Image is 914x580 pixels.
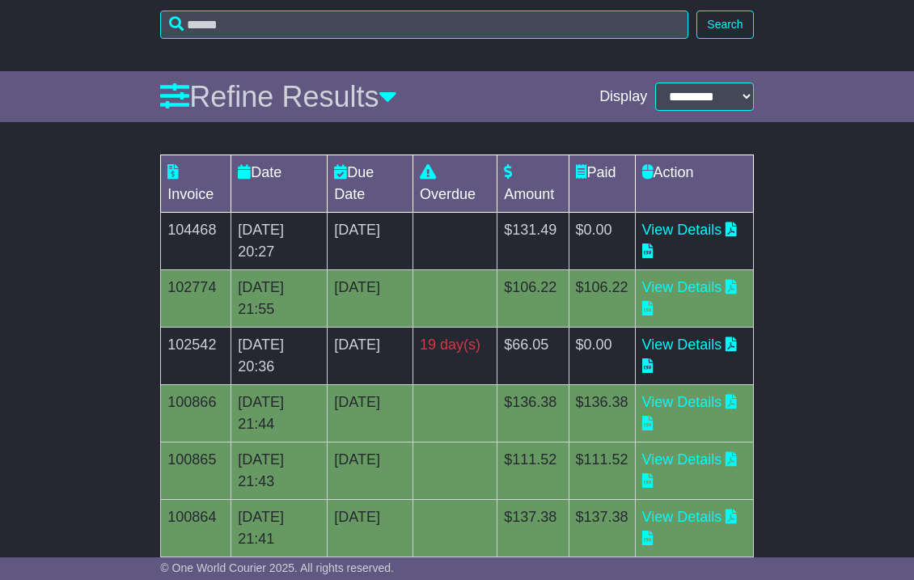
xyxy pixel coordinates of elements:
[497,328,569,385] td: $66.05
[231,328,328,385] td: [DATE] 20:36
[161,213,231,270] td: 104468
[569,500,635,557] td: $137.38
[328,328,413,385] td: [DATE]
[328,213,413,270] td: [DATE]
[642,451,722,468] a: View Details
[569,385,635,442] td: $136.38
[569,213,635,270] td: $0.00
[642,394,722,410] a: View Details
[160,80,397,113] a: Refine Results
[569,155,635,213] td: Paid
[497,155,569,213] td: Amount
[328,500,413,557] td: [DATE]
[160,561,394,574] span: © One World Courier 2025. All rights reserved.
[599,88,647,106] span: Display
[497,442,569,500] td: $111.52
[497,270,569,328] td: $106.22
[328,155,413,213] td: Due Date
[161,500,231,557] td: 100864
[231,270,328,328] td: [DATE] 21:55
[328,385,413,442] td: [DATE]
[328,442,413,500] td: [DATE]
[231,155,328,213] td: Date
[328,270,413,328] td: [DATE]
[231,500,328,557] td: [DATE] 21:41
[161,155,231,213] td: Invoice
[569,328,635,385] td: $0.00
[642,279,722,295] a: View Details
[696,11,753,39] button: Search
[161,442,231,500] td: 100865
[161,270,231,328] td: 102774
[420,334,490,356] div: 19 day(s)
[497,385,569,442] td: $136.38
[231,385,328,442] td: [DATE] 21:44
[642,509,722,525] a: View Details
[569,270,635,328] td: $106.22
[413,155,497,213] td: Overdue
[642,337,722,353] a: View Details
[161,328,231,385] td: 102542
[231,442,328,500] td: [DATE] 21:43
[642,222,722,238] a: View Details
[635,155,753,213] td: Action
[231,213,328,270] td: [DATE] 20:27
[161,385,231,442] td: 100866
[569,442,635,500] td: $111.52
[497,500,569,557] td: $137.38
[497,213,569,270] td: $131.49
